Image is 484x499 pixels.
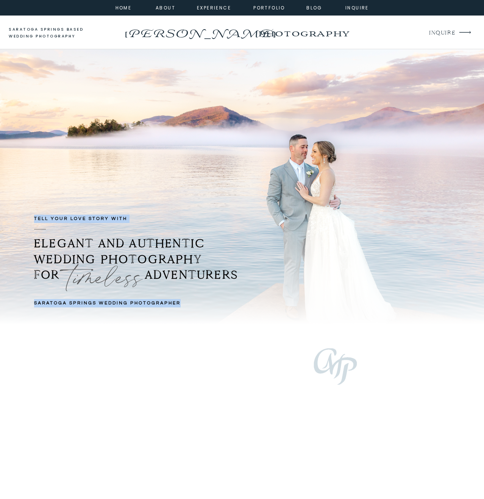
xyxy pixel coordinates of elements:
a: experience [197,4,228,11]
a: home [113,4,134,11]
a: INQUIRE [429,28,454,38]
b: Saratoga Springs Wedding Photographer [34,301,181,306]
b: TELL YOUR LOVE STORY with [34,216,127,221]
p: timeless [69,257,135,304]
a: inquire [343,4,371,11]
a: portfolio [253,4,286,11]
a: [PERSON_NAME] [123,25,277,37]
b: ELEGANT AND AUTHENTIC WEDDING PHOTOGRAPHY FOR ADVENTURERS [34,236,238,282]
a: about [156,4,173,11]
a: saratoga springs based wedding photography [9,26,98,40]
a: Blog [301,4,328,11]
a: photography [243,23,364,44]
